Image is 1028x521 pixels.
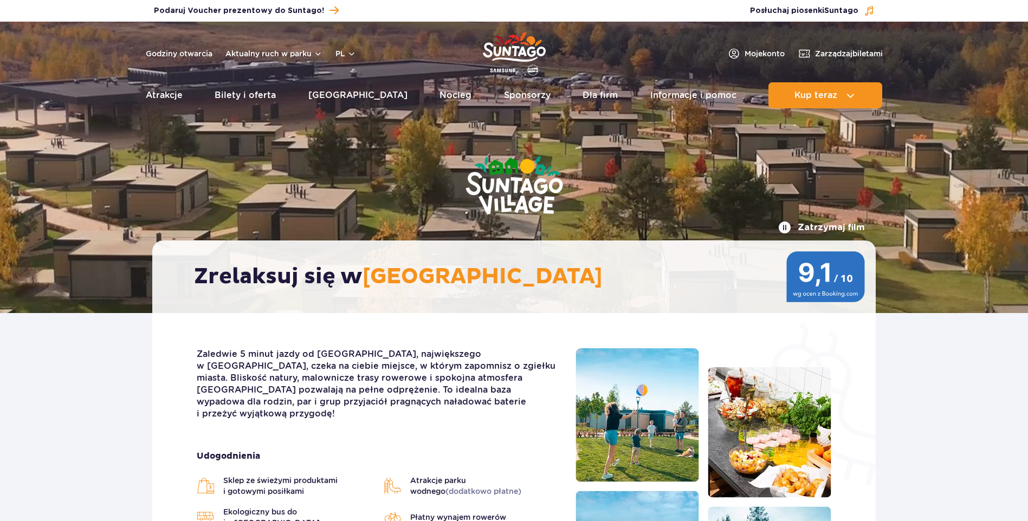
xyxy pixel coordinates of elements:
p: Zaledwie 5 minut jazdy od [GEOGRAPHIC_DATA], największego w [GEOGRAPHIC_DATA], czeka na ciebie mi... [197,348,559,420]
span: Moje konto [745,48,785,59]
span: Zarządzaj biletami [815,48,883,59]
h2: Zrelaksuj się w [194,263,845,290]
img: Suntago Village [422,114,606,259]
span: Posłuchaj piosenki [750,5,858,16]
a: Godziny otwarcia [146,48,212,59]
button: Posłuchaj piosenkiSuntago [750,5,875,16]
a: Nocleg [439,82,471,108]
a: Park of Poland [483,27,546,77]
a: [GEOGRAPHIC_DATA] [308,82,408,108]
span: [GEOGRAPHIC_DATA] [363,263,603,290]
a: Bilety i oferta [215,82,276,108]
a: Mojekonto [727,47,785,60]
span: Atrakcje parku wodnego [410,475,560,497]
span: Kup teraz [794,90,837,100]
img: 9,1/10 wg ocen z Booking.com [786,251,865,302]
span: Sklep ze świeżymi produktami i gotowymi posiłkami [223,475,373,497]
span: Podaruj Voucher prezentowy do Suntago! [154,5,324,16]
button: Zatrzymaj film [778,221,865,234]
a: Dla firm [583,82,618,108]
button: Aktualny ruch w parku [225,49,322,58]
a: Atrakcje [146,82,183,108]
span: Suntago [824,7,858,15]
span: (dodatkowo płatne) [445,487,521,496]
button: Kup teraz [768,82,882,108]
button: pl [335,48,356,59]
strong: Udogodnienia [197,450,559,462]
a: Sponsorzy [504,82,551,108]
a: Zarządzajbiletami [798,47,883,60]
a: Podaruj Voucher prezentowy do Suntago! [154,3,339,18]
a: Informacje i pomoc [650,82,736,108]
